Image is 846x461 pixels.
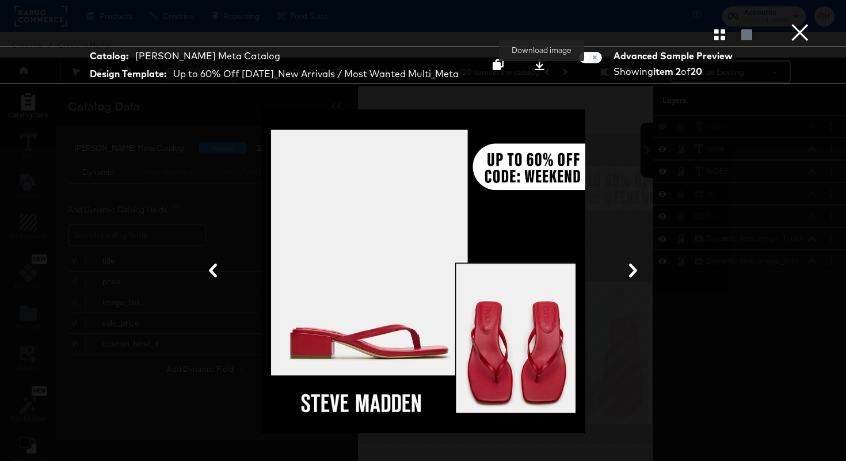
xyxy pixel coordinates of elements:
[90,67,166,81] strong: Design Template:
[135,49,280,63] div: [PERSON_NAME] Meta Catalog
[613,49,737,63] div: Advanced Sample Preview
[90,49,128,63] strong: Catalog:
[691,66,702,77] strong: 20
[653,66,681,77] strong: item 2
[613,65,737,78] div: Showing of
[173,67,459,81] div: Up to 60% Off [DATE]_New Arrivals / Most Wanted Multi_Meta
